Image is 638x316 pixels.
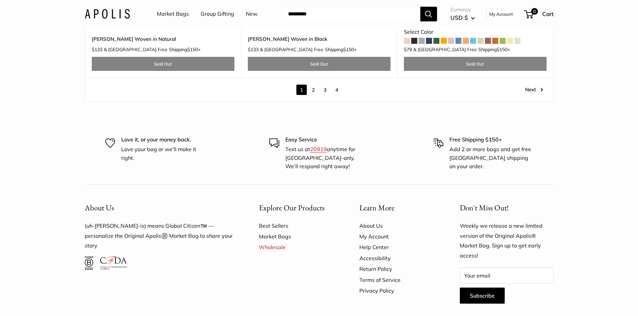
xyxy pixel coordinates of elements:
a: My Account [489,10,513,18]
p: Don't Miss Out! [460,201,554,214]
p: Easy Service [285,135,369,144]
a: 3 [320,85,330,95]
input: Search... [283,7,420,21]
a: Terms of Service [359,275,436,285]
p: (uh-[PERSON_NAME]-is) means Global Citizen™️ — personalize the Original Apolis®️ Market Bag to sh... [85,221,235,251]
a: Sold Out [248,57,391,71]
img: Apolis [85,9,130,19]
span: $150 [497,46,507,52]
span: About Us [85,203,114,213]
a: About Us [359,220,436,231]
p: Love your bag or we'll make it right. [121,145,205,162]
a: [PERSON_NAME] Woven in Natural [92,35,234,43]
a: New [246,9,258,19]
span: & [GEOGRAPHIC_DATA] Free Shipping + [104,47,201,52]
span: Explore Our Products [259,203,325,213]
button: Subscribe [460,288,505,304]
button: Learn More [359,201,436,214]
span: 0 [531,8,538,15]
span: $150 [187,46,198,52]
span: Currency [450,5,475,14]
p: Weekly we release a new limited version of the Original Apolis® Market Bag. Sign up to get early ... [460,221,554,261]
a: My Account [359,231,436,242]
span: $150 [343,46,354,52]
span: & [GEOGRAPHIC_DATA] Free Shipping + [413,47,510,52]
button: About Us [85,201,235,214]
div: Select Color [404,27,547,37]
img: Certified B Corporation [85,256,94,270]
a: Privacy Policy [359,285,436,296]
a: Return Policy [359,264,436,274]
a: Next [525,85,543,95]
a: [PERSON_NAME] Woven in Black [248,35,391,43]
button: USD $ [450,12,475,23]
span: Cart [542,10,554,17]
a: Sold Out [404,57,547,71]
p: Love it, or your money back. [121,135,205,144]
span: $79 [404,46,412,52]
a: Sold Out [92,57,234,71]
button: Search [420,7,437,21]
a: 4 [332,85,342,95]
a: Market Bags [259,231,336,242]
a: 20919 [310,146,327,152]
span: USD $ [450,14,468,21]
p: Add 2 or more bags and get free [GEOGRAPHIC_DATA] shipping on your order. [449,145,533,171]
a: Group Gifting [201,9,234,19]
a: 2 [308,85,318,95]
p: Free Shipping $150+ [449,135,533,144]
img: Council of Fashion Designers of America Member [100,256,127,270]
span: 1 [296,85,307,95]
span: Learn More [359,203,395,213]
a: Wholesale [259,242,336,252]
span: $133 [248,46,259,52]
span: $133 [92,46,102,52]
a: 0 Cart [525,9,554,19]
a: Help Center [359,242,436,252]
span: & [GEOGRAPHIC_DATA] Free Shipping + [260,47,357,52]
a: Market Bags [157,9,189,19]
p: Text us at anytime for [GEOGRAPHIC_DATA]-only. We’ll respond right away! [285,145,369,171]
a: Accessibility [359,253,436,264]
button: Explore Our Products [259,201,336,214]
a: Best Sellers [259,220,336,231]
